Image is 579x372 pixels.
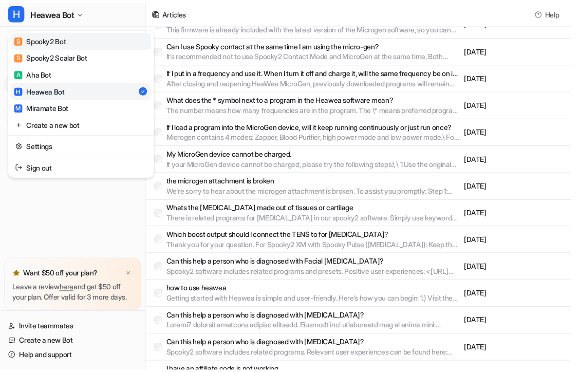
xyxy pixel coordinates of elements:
[11,116,153,133] a: Create a new bot
[15,140,23,151] img: reset
[14,34,67,45] div: Spooky2 Bot
[11,159,153,176] a: Sign out
[15,119,23,129] img: reset
[14,85,65,96] div: Heawea Bot
[14,102,69,113] div: Miramate Bot
[11,137,153,154] a: Settings
[14,51,88,62] div: Spooky2 Scalar Bot
[14,86,23,95] span: H
[14,52,23,61] span: S
[14,69,23,78] span: A
[8,4,25,20] span: H
[31,5,75,20] span: Heawea Bot
[14,68,52,79] div: Aha Bot
[8,29,156,178] div: HHeawea Bot
[14,35,23,44] span: S
[14,103,23,111] span: M
[15,162,23,173] img: reset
